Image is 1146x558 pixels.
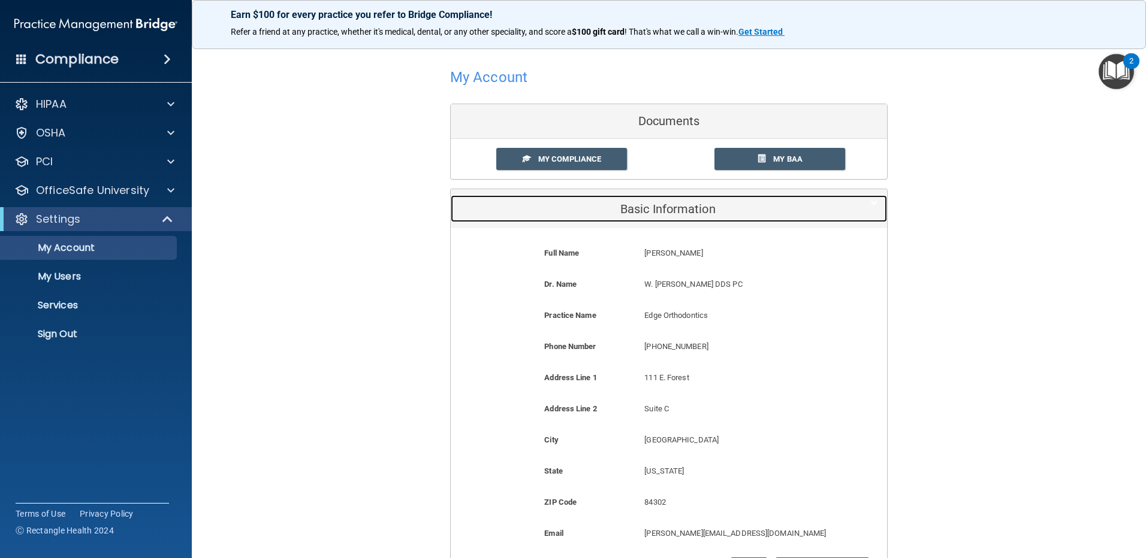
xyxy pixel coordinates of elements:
[544,373,596,382] b: Address Line 1
[16,508,65,520] a: Terms of Use
[451,104,887,139] div: Documents
[644,495,827,510] p: 84302
[644,277,827,292] p: W. [PERSON_NAME] DDS PC
[8,271,171,283] p: My Users
[644,433,827,447] p: [GEOGRAPHIC_DATA]
[460,195,878,222] a: Basic Information
[36,97,67,111] p: HIPAA
[8,328,171,340] p: Sign Out
[625,27,738,37] span: ! That's what we call a win-win.
[644,371,827,385] p: 111 E. Forest
[460,202,842,216] h5: Basic Information
[738,27,783,37] strong: Get Started
[544,404,596,413] b: Address Line 2
[231,9,1107,20] p: Earn $100 for every practice you refer to Bridge Compliance!
[80,508,134,520] a: Privacy Policy
[14,13,177,37] img: PMB logo
[644,308,827,323] p: Edge Orthodontics
[14,212,174,226] a: Settings
[544,529,563,538] b: Email
[738,27,785,37] a: Get Started
[14,126,174,140] a: OSHA
[644,526,827,541] p: [PERSON_NAME][EMAIL_ADDRESS][DOMAIN_NAME]
[572,27,625,37] strong: $100 gift card
[644,246,827,260] p: [PERSON_NAME]
[14,97,174,111] a: HIPAA
[14,183,174,198] a: OfficeSafe University
[450,69,527,85] h4: My Account
[36,126,66,140] p: OSHA
[544,435,558,444] b: City
[14,154,174,169] a: PCI
[544,248,579,257] b: Full Name
[544,466,563,475] b: State
[644,402,827,416] p: Suite C
[544,311,596,320] b: Practice Name
[1129,61,1133,77] div: 2
[1099,54,1134,89] button: Open Resource Center, 2 new notifications
[16,524,114,536] span: Ⓒ Rectangle Health 2024
[773,154,803,163] span: My BAA
[231,27,572,37] span: Refer a friend at any practice, whether it's medical, dental, or any other speciality, and score a
[544,342,596,351] b: Phone Number
[544,498,577,507] b: ZIP Code
[538,154,601,163] span: My Compliance
[36,183,149,198] p: OfficeSafe University
[36,212,80,226] p: Settings
[35,51,119,68] h4: Compliance
[544,280,577,289] b: Dr. Name
[644,339,827,354] p: [PHONE_NUMBER]
[8,299,171,311] p: Services
[8,242,171,254] p: My Account
[36,154,53,169] p: PCI
[644,464,827,478] p: [US_STATE]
